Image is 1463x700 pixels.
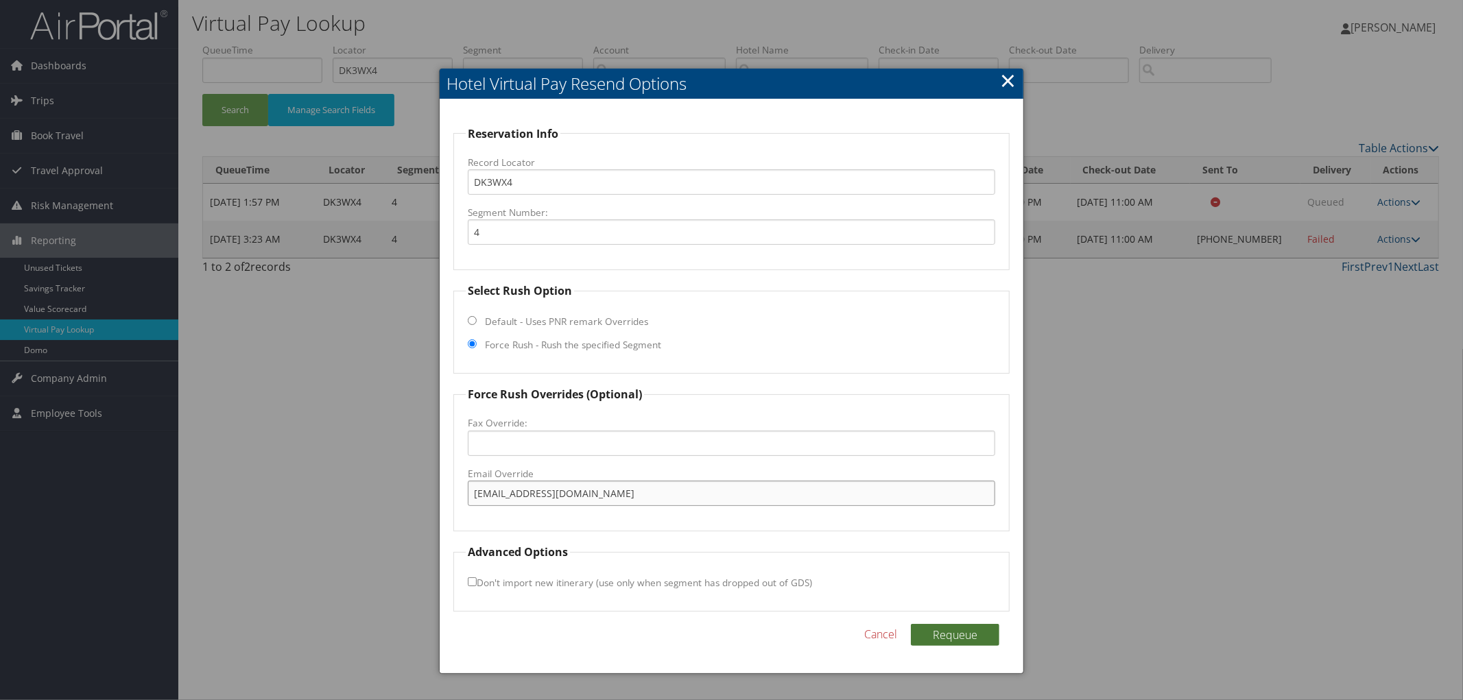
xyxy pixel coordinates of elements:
input: Don't import new itinerary (use only when segment has dropped out of GDS) [468,577,477,586]
legend: Reservation Info [466,125,560,142]
label: Segment Number: [468,206,995,219]
button: Requeue [911,624,999,646]
label: Record Locator [468,156,995,169]
legend: Force Rush Overrides (Optional) [466,386,644,402]
legend: Select Rush Option [466,282,574,299]
label: Email Override [468,467,995,481]
label: Fax Override: [468,416,995,430]
label: Force Rush - Rush the specified Segment [485,338,661,352]
a: Close [1000,67,1016,94]
legend: Advanced Options [466,544,570,560]
h2: Hotel Virtual Pay Resend Options [440,69,1023,99]
label: Don't import new itinerary (use only when segment has dropped out of GDS) [468,570,812,595]
label: Default - Uses PNR remark Overrides [485,315,648,328]
a: Cancel [864,626,897,642]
